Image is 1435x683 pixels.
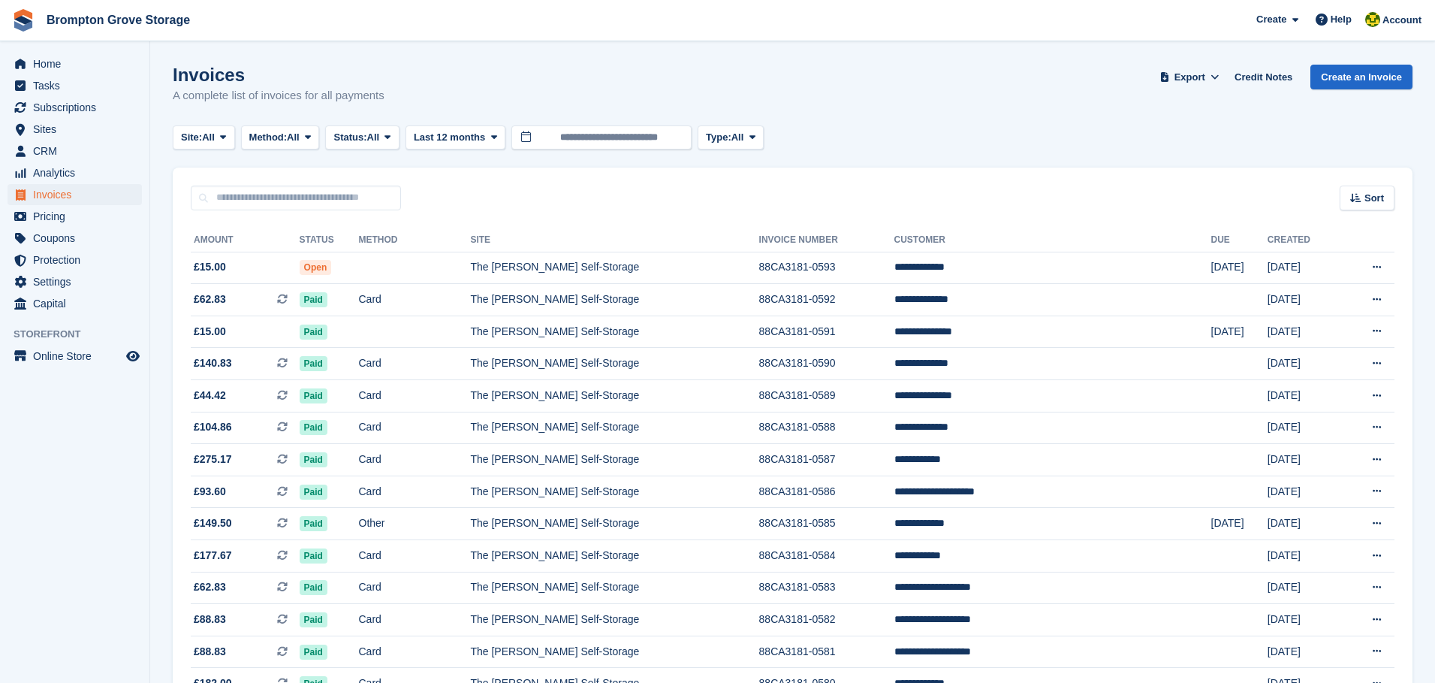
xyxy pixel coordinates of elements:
[470,508,758,540] td: The [PERSON_NAME] Self-Storage
[33,53,123,74] span: Home
[194,324,226,340] span: £15.00
[1268,444,1341,476] td: [DATE]
[759,228,894,252] th: Invoice Number
[8,162,142,183] a: menu
[359,444,471,476] td: Card
[33,293,123,314] span: Capital
[1268,412,1341,444] td: [DATE]
[173,87,384,104] p: A complete list of invoices for all payments
[1268,540,1341,573] td: [DATE]
[359,284,471,316] td: Card
[1156,65,1222,89] button: Export
[300,325,327,340] span: Paid
[33,346,123,367] span: Online Store
[367,130,380,145] span: All
[1268,228,1341,252] th: Created
[8,206,142,227] a: menu
[300,645,327,660] span: Paid
[194,292,226,307] span: £62.83
[470,316,758,348] td: The [PERSON_NAME] Self-Storage
[249,130,288,145] span: Method:
[759,636,894,668] td: 88CA3181-0581
[8,184,142,205] a: menu
[759,540,894,573] td: 88CA3181-0584
[1211,228,1268,252] th: Due
[8,293,142,314] a: menu
[33,97,123,118] span: Subscriptions
[173,125,235,150] button: Site: All
[359,508,471,540] td: Other
[470,412,758,444] td: The [PERSON_NAME] Self-Storage
[359,380,471,413] td: Card
[181,130,202,145] span: Site:
[359,412,471,444] td: Card
[759,412,894,444] td: 88CA3181-0588
[470,252,758,284] td: The [PERSON_NAME] Self-Storage
[1256,12,1286,27] span: Create
[8,97,142,118] a: menu
[8,75,142,96] a: menu
[1268,348,1341,380] td: [DATE]
[194,612,226,627] span: £88.83
[33,271,123,292] span: Settings
[759,572,894,604] td: 88CA3181-0583
[33,184,123,205] span: Invoices
[194,579,226,595] span: £62.83
[241,125,320,150] button: Method: All
[8,346,142,367] a: menu
[194,355,232,371] span: £140.83
[414,130,485,145] span: Last 12 months
[8,249,142,270] a: menu
[470,476,758,508] td: The [PERSON_NAME] Self-Storage
[706,130,731,145] span: Type:
[1268,252,1341,284] td: [DATE]
[300,485,327,500] span: Paid
[300,549,327,564] span: Paid
[33,162,123,183] span: Analytics
[12,9,35,32] img: stora-icon-8386f47178a22dfd0bd8f6a31ec36ba5ce8667c1dd55bd0f319d3a0aa187defe.svg
[1228,65,1298,89] a: Credit Notes
[287,130,300,145] span: All
[300,356,327,371] span: Paid
[359,476,471,508] td: Card
[33,249,123,270] span: Protection
[33,119,123,140] span: Sites
[300,612,327,627] span: Paid
[698,125,764,150] button: Type: All
[359,228,471,252] th: Method
[194,644,226,660] span: £88.83
[759,508,894,540] td: 88CA3181-0585
[470,284,758,316] td: The [PERSON_NAME] Self-Storage
[333,130,366,145] span: Status:
[1364,191,1384,206] span: Sort
[759,476,894,508] td: 88CA3181-0586
[14,327,149,342] span: Storefront
[194,419,232,435] span: £104.86
[1268,380,1341,413] td: [DATE]
[1211,252,1268,284] td: [DATE]
[191,228,300,252] th: Amount
[300,516,327,531] span: Paid
[1268,284,1341,316] td: [DATE]
[300,580,327,595] span: Paid
[1331,12,1352,27] span: Help
[1382,13,1421,28] span: Account
[1268,508,1341,540] td: [DATE]
[194,548,232,564] span: £177.67
[359,540,471,573] td: Card
[470,228,758,252] th: Site
[194,452,232,467] span: £275.17
[202,130,215,145] span: All
[470,604,758,636] td: The [PERSON_NAME] Self-Storage
[359,572,471,604] td: Card
[8,53,142,74] a: menu
[359,636,471,668] td: Card
[300,260,332,275] span: Open
[1211,508,1268,540] td: [DATE]
[8,271,142,292] a: menu
[1268,636,1341,668] td: [DATE]
[33,75,123,96] span: Tasks
[300,452,327,467] span: Paid
[470,444,758,476] td: The [PERSON_NAME] Self-Storage
[173,65,384,85] h1: Invoices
